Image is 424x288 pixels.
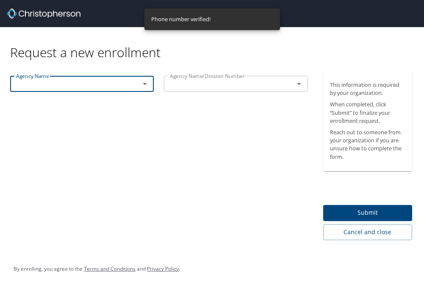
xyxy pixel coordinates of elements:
[139,78,151,90] button: Open
[323,205,412,222] button: Submit
[84,265,136,272] a: Terms and Conditions
[151,11,211,28] div: Phone number verified!
[330,81,405,97] p: This information is required by your organization.
[323,224,412,240] button: Cancel and close
[10,27,419,61] div: Request a new enrollment
[14,258,180,280] div: By enrolling, you agree to the and .
[330,128,405,161] p: Reach out to someone from your organization if you are unsure how to complete the form.
[330,227,405,238] span: Cancel and close
[330,208,405,218] span: Submit
[7,8,80,19] img: cbt logo
[330,100,405,125] p: When completed, click “Submit” to finalize your enrollment request.
[147,265,179,272] a: Privacy Policy
[293,78,305,90] button: Open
